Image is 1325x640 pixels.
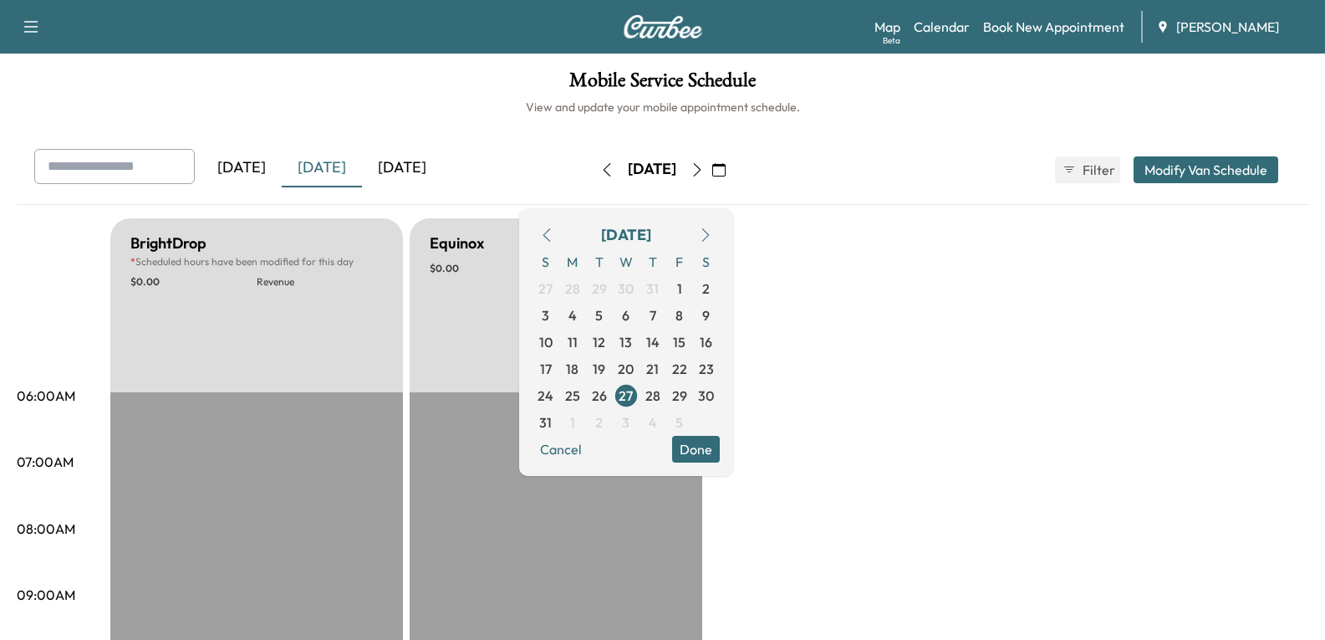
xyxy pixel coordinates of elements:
span: 14 [646,332,660,352]
span: T [586,248,613,275]
span: W [613,248,640,275]
span: 24 [538,386,553,406]
span: 5 [595,305,603,325]
span: 20 [618,359,634,379]
span: 7 [650,305,656,325]
span: 31 [646,279,659,299]
img: Curbee Logo [623,15,703,38]
div: [DATE] [362,149,442,187]
span: 6 [622,305,629,325]
div: [DATE] [201,149,282,187]
span: S [533,248,559,275]
span: 17 [540,359,552,379]
span: 2 [595,412,603,433]
div: Beta [883,34,900,47]
span: 10 [539,332,553,352]
span: 1 [677,279,682,299]
p: Scheduled hours have been modified for this day [130,255,383,269]
span: 5 [675,412,683,433]
span: Filter [1083,160,1113,180]
span: 23 [699,359,714,379]
span: 22 [672,359,687,379]
span: 28 [565,279,580,299]
span: 4 [649,412,657,433]
button: Filter [1055,156,1120,183]
span: 11 [568,332,578,352]
span: 29 [672,386,687,406]
span: 19 [593,359,605,379]
span: 9 [702,305,710,325]
p: Revenue [257,275,383,289]
a: Book New Appointment [983,17,1124,37]
span: 28 [645,386,660,406]
span: [PERSON_NAME] [1176,17,1279,37]
h5: Equinox [430,232,484,255]
span: 31 [539,412,552,433]
p: 08:00AM [17,519,75,539]
span: 30 [618,279,634,299]
span: S [693,248,720,275]
span: 18 [566,359,578,379]
h5: BrightDrop [130,232,206,255]
span: 25 [565,386,580,406]
span: 12 [593,332,605,352]
h6: View and update your mobile appointment schedule. [17,99,1308,115]
p: 06:00AM [17,386,75,406]
span: 8 [675,305,683,325]
span: 30 [698,386,714,406]
button: Done [672,436,720,463]
span: 16 [700,332,712,352]
span: 1 [570,412,575,433]
p: 09:00AM [17,585,75,605]
div: [DATE] [282,149,362,187]
span: 13 [619,332,632,352]
span: 21 [646,359,659,379]
h1: Mobile Service Schedule [17,70,1308,99]
span: 4 [568,305,577,325]
p: $ 0.00 [130,275,257,289]
span: 27 [619,386,633,406]
span: 15 [673,332,685,352]
div: [DATE] [601,223,651,247]
span: 3 [622,412,629,433]
span: 26 [592,386,607,406]
span: M [559,248,586,275]
button: Cancel [533,436,589,463]
button: Modify Van Schedule [1134,156,1278,183]
p: $ 0.00 [430,262,556,275]
span: F [666,248,693,275]
span: T [640,248,666,275]
span: 3 [542,305,549,325]
a: Calendar [914,17,970,37]
div: [DATE] [628,159,676,180]
span: 27 [538,279,553,299]
span: 2 [702,279,710,299]
a: MapBeta [874,17,900,37]
span: 29 [592,279,607,299]
p: 07:00AM [17,452,74,472]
